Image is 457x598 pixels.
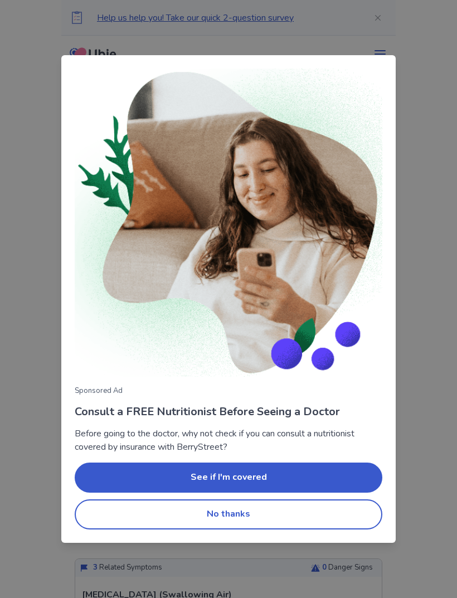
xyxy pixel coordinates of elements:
[75,69,382,377] img: Woman consulting with nutritionist on phone
[75,499,382,529] button: No thanks
[75,386,382,397] p: Sponsored Ad
[75,427,382,454] p: Before going to the doctor, why not check if you can consult a nutritionist covered by insurance ...
[75,403,382,420] p: Consult a FREE Nutritionist Before Seeing a Doctor
[75,463,382,493] button: See if I'm covered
